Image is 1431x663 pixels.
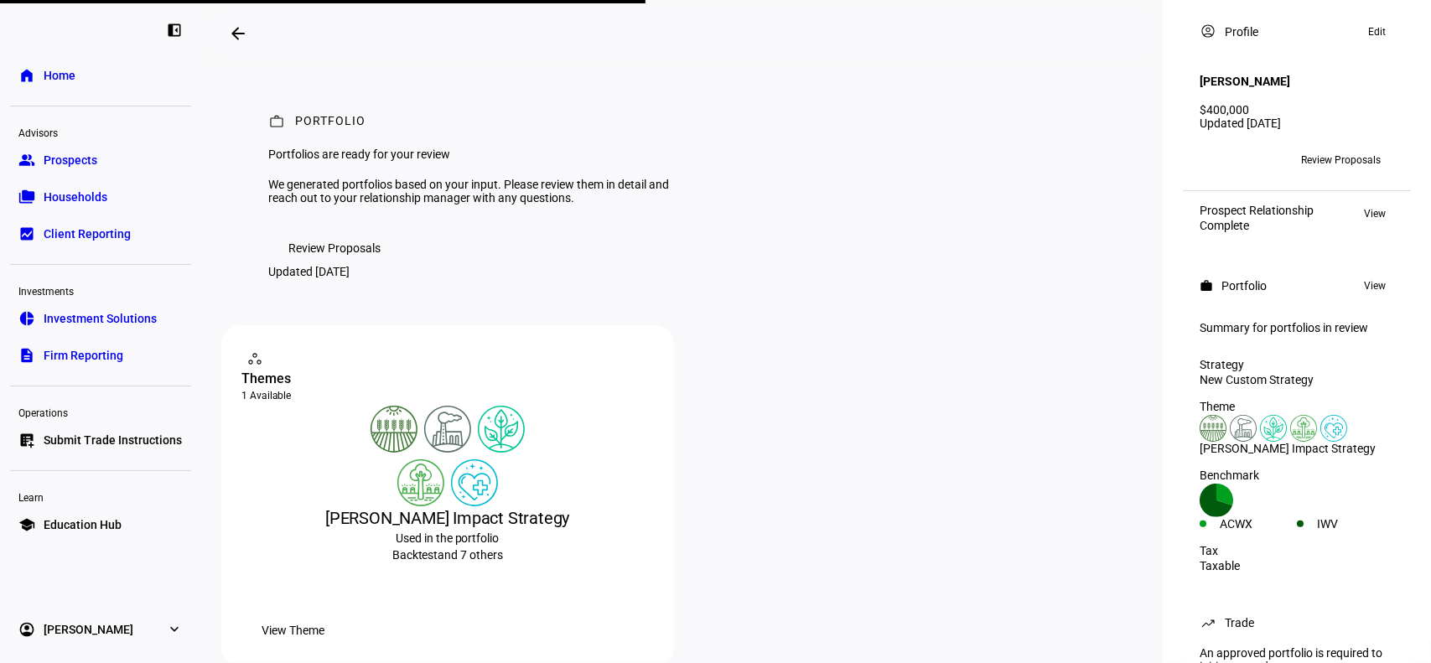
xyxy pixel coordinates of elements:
[1230,415,1257,442] img: pollution.colored.svg
[18,516,35,533] eth-mat-symbol: school
[18,621,35,638] eth-mat-symbol: account_circle
[1288,147,1394,174] button: Review Proposals
[1320,415,1347,442] img: healthWellness.colored.svg
[1200,469,1394,482] div: Benchmark
[1200,442,1394,455] div: [PERSON_NAME] Impact Strategy
[1221,279,1267,293] div: Portfolio
[1317,517,1394,531] div: IWV
[18,152,35,168] eth-mat-symbol: group
[241,369,654,389] div: Themes
[1301,147,1381,174] span: Review Proposals
[44,67,75,84] span: Home
[478,406,525,453] img: climateChange.colored.svg
[10,278,191,302] div: Investments
[1200,613,1394,633] eth-panel-overview-card-header: Trade
[18,225,35,242] eth-mat-symbol: bid_landscape
[44,152,97,168] span: Prospects
[228,23,248,44] mat-icon: arrow_backwards
[1200,219,1314,232] div: Complete
[1225,616,1254,629] div: Trade
[18,347,35,364] eth-mat-symbol: description
[268,148,681,161] div: Portfolios are ready for your review
[295,114,366,131] div: Portfolio
[451,459,498,506] img: healthWellness.colored.svg
[241,614,345,647] button: View Theme
[288,231,381,265] span: Review Proposals
[166,22,183,39] eth-mat-symbol: left_panel_close
[1200,75,1290,88] h4: [PERSON_NAME]
[1356,276,1394,296] button: View
[1225,25,1258,39] div: Profile
[424,406,471,453] img: pollution.colored.svg
[397,459,444,506] img: deforestation.colored.svg
[1200,415,1226,442] img: sustainableAgriculture.colored.svg
[10,484,191,508] div: Learn
[1200,279,1213,293] mat-icon: work
[1356,204,1394,224] button: View
[1364,204,1386,224] span: View
[18,67,35,84] eth-mat-symbol: home
[1260,415,1287,442] img: climateChange.colored.svg
[10,120,191,143] div: Advisors
[241,506,654,530] div: [PERSON_NAME] Impact Strategy
[1220,517,1297,531] div: ACWX
[1200,22,1394,42] eth-panel-overview-card-header: Profile
[1207,154,1219,166] span: ET
[1200,23,1216,39] mat-icon: account_circle
[10,302,191,335] a: pie_chartInvestment Solutions
[1200,614,1216,631] mat-icon: trending_up
[1364,276,1386,296] span: View
[246,350,263,367] mat-icon: workspaces
[18,432,35,448] eth-mat-symbol: list_alt_add
[166,621,183,638] eth-mat-symbol: expand_more
[268,231,401,265] button: Review Proposals
[44,310,157,327] span: Investment Solutions
[1200,276,1394,296] eth-panel-overview-card-header: Portfolio
[371,406,417,453] img: sustainableAgriculture.colored.svg
[1200,204,1314,217] div: Prospect Relationship
[268,265,350,278] div: Updated [DATE]
[438,548,502,562] span: and 7 others
[10,143,191,177] a: groupProspects
[10,400,191,423] div: Operations
[1200,117,1394,130] div: Updated [DATE]
[10,339,191,372] a: descriptionFirm Reporting
[1200,321,1394,334] div: Summary for portfolios in review
[44,621,133,638] span: [PERSON_NAME]
[44,225,131,242] span: Client Reporting
[10,180,191,214] a: folder_copyHouseholds
[392,531,499,562] span: Used in the portfolio Backtest
[1200,400,1394,413] div: Theme
[18,189,35,205] eth-mat-symbol: folder_copy
[44,432,182,448] span: Submit Trade Instructions
[1200,103,1394,117] div: $400,000
[1200,559,1394,572] div: Taxable
[18,310,35,327] eth-mat-symbol: pie_chart
[1360,22,1394,42] button: Edit
[44,516,122,533] span: Education Hub
[1200,373,1394,386] div: New Custom Strategy
[1290,415,1317,442] img: deforestation.colored.svg
[10,217,191,251] a: bid_landscapeClient Reporting
[262,614,324,647] span: View Theme
[1200,358,1394,371] div: Strategy
[268,178,681,205] div: We generated portfolios based on your input. Please review them in detail and reach out to your r...
[241,389,654,402] div: 1 Available
[1368,22,1386,42] span: Edit
[268,113,285,130] mat-icon: work
[10,59,191,92] a: homeHome
[1200,544,1394,557] div: Tax
[44,189,107,205] span: Households
[44,347,123,364] span: Firm Reporting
